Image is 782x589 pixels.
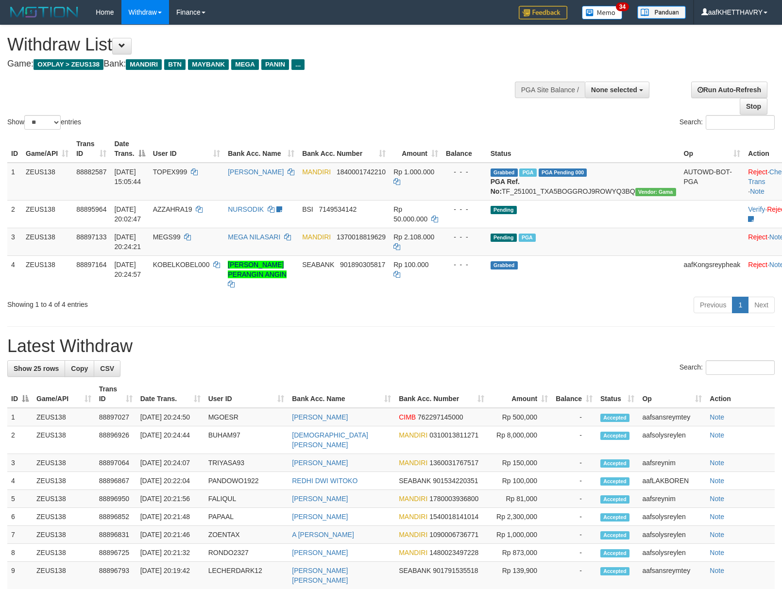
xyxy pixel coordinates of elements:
[748,205,765,213] a: Verify
[292,513,348,521] a: [PERSON_NAME]
[7,454,33,472] td: 3
[488,454,552,472] td: Rp 150,000
[582,6,623,19] img: Button%20Memo.svg
[600,432,629,440] span: Accepted
[399,549,427,556] span: MANDIRI
[710,567,724,574] a: Note
[399,431,427,439] span: MANDIRI
[600,513,629,522] span: Accepted
[488,526,552,544] td: Rp 1,000,000
[552,408,596,426] td: -
[72,135,110,163] th: Trans ID: activate to sort column ascending
[552,508,596,526] td: -
[600,531,629,539] span: Accepted
[149,135,224,163] th: User ID: activate to sort column ascending
[204,380,289,408] th: User ID: activate to sort column ascending
[600,414,629,422] span: Accepted
[600,549,629,557] span: Accepted
[292,431,368,449] a: [DEMOGRAPHIC_DATA][PERSON_NAME]
[33,490,95,508] td: ZEUS138
[136,454,204,472] td: [DATE] 20:24:07
[204,472,289,490] td: PANDOWO1922
[446,232,483,242] div: - - -
[429,459,478,467] span: Copy 1360031767517 to clipboard
[24,115,61,130] select: Showentries
[635,188,676,196] span: Vendor URL: https://trx31.1velocity.biz
[95,380,136,408] th: Trans ID: activate to sort column ascending
[7,5,81,19] img: MOTION_logo.png
[33,508,95,526] td: ZEUS138
[126,59,162,70] span: MANDIRI
[488,508,552,526] td: Rp 2,300,000
[153,261,210,269] span: KOBELKOBEL000
[390,135,442,163] th: Amount: activate to sort column ascending
[748,233,767,241] a: Reject
[552,426,596,454] td: -
[188,59,229,70] span: MAYBANK
[399,459,427,467] span: MANDIRI
[7,408,33,426] td: 1
[33,454,95,472] td: ZEUS138
[153,205,192,213] span: AZZAHRA19
[600,459,629,468] span: Accepted
[292,549,348,556] a: [PERSON_NAME]
[393,261,428,269] span: Rp 100.000
[680,255,745,293] td: aafKongsreypheak
[446,167,483,177] div: - - -
[292,477,357,485] a: REDHI DWI WITOKO
[7,255,22,293] td: 4
[600,495,629,504] span: Accepted
[710,459,724,467] a: Note
[33,408,95,426] td: ZEUS138
[292,459,348,467] a: [PERSON_NAME]
[319,205,357,213] span: Copy 7149534142 to clipboard
[228,205,264,213] a: NURSODIK
[638,454,706,472] td: aafsreynim
[95,508,136,526] td: 88896852
[7,380,33,408] th: ID: activate to sort column descending
[706,360,775,375] input: Search:
[164,59,186,70] span: BTN
[33,380,95,408] th: Game/API: activate to sort column ascending
[7,35,511,54] h1: Withdraw List
[94,360,120,377] a: CSV
[706,115,775,130] input: Search:
[204,544,289,562] td: RONDO2327
[539,168,587,177] span: PGA Pending
[7,426,33,454] td: 2
[292,531,354,539] a: A [PERSON_NAME]
[7,135,22,163] th: ID
[446,260,483,269] div: - - -
[515,82,585,98] div: PGA Site Balance /
[552,380,596,408] th: Balance: activate to sort column ascending
[638,408,706,426] td: aafsansreymtey
[95,472,136,490] td: 88896867
[76,261,106,269] span: 88897164
[491,168,518,177] span: Grabbed
[114,205,141,223] span: [DATE] 20:02:47
[596,380,638,408] th: Status: activate to sort column ascending
[292,413,348,421] a: [PERSON_NAME]
[110,135,149,163] th: Date Trans.: activate to sort column descending
[228,168,284,176] a: [PERSON_NAME]
[298,135,390,163] th: Bank Acc. Number: activate to sort column ascending
[680,135,745,163] th: Op: activate to sort column ascending
[114,168,141,185] span: [DATE] 15:05:44
[22,200,72,228] td: ZEUS138
[337,168,386,176] span: Copy 1840001742210 to clipboard
[491,178,520,195] b: PGA Ref. No:
[418,413,463,421] span: Copy 762297145000 to clipboard
[204,426,289,454] td: BUHAM97
[136,472,204,490] td: [DATE] 20:22:04
[14,365,59,372] span: Show 25 rows
[399,495,427,503] span: MANDIRI
[552,526,596,544] td: -
[750,187,765,195] a: Note
[33,526,95,544] td: ZEUS138
[292,495,348,503] a: [PERSON_NAME]
[748,168,767,176] a: Reject
[591,86,637,94] span: None selected
[710,549,724,556] a: Note
[76,205,106,213] span: 88895964
[710,513,724,521] a: Note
